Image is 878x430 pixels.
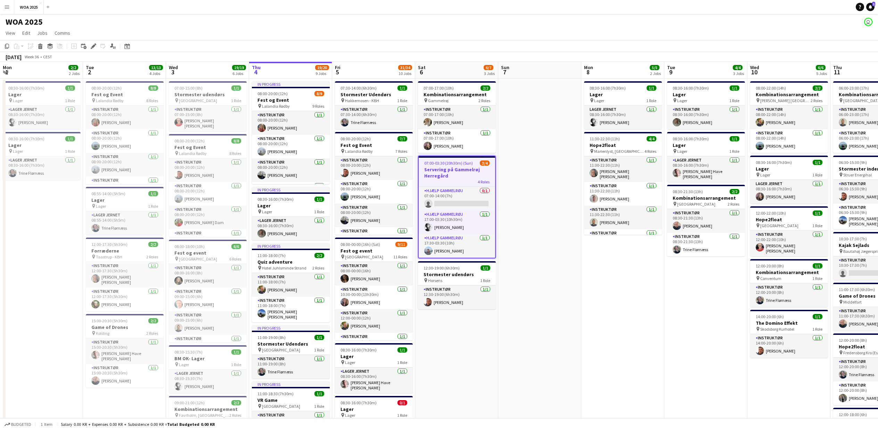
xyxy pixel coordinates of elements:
a: Edit [19,28,33,38]
app-card-role: Lager Jernet1/108:30-16:00 (7h30m)[PERSON_NAME] [3,106,81,129]
app-job-card: 08:30-16:00 (7h30m)1/1Lager Lager1 RoleLager Jernet1/108:30-16:00 (7h30m)Trine Flørnæss [3,132,81,180]
div: 08:00-00:00 (16h) (Sat)9/11Fest og event [GEOGRAPHIC_DATA]11 RolesInstruktør1/108:00-00:00 (16h)[... [335,238,413,340]
span: 12:00-22:00 (10h) [756,210,786,216]
app-card-role: Instruktør1/108:00-20:00 (12h)[PERSON_NAME] [335,180,413,204]
app-card-role: Instruktør1/110:30-00:00 (13h30m)[PERSON_NAME] [335,286,413,309]
app-card-role: Instruktør1/108:00-20:00 (12h)[PERSON_NAME] [252,111,330,135]
div: 07:30-14:00 (6h30m)1/1Stormester Udendørs Hakkemosen - KBH1 RoleInstruktør1/107:30-14:00 (6h30m)T... [335,81,413,129]
span: 1/1 [813,314,822,319]
app-card-role: Instruktør1/112:00-17:30 (5h30m)[PERSON_NAME] [PERSON_NAME] [86,262,164,288]
span: 12:00-20:00 (8h) [756,263,784,268]
span: 12:00-17:30 (5h30m) [91,242,128,247]
span: 2/2 [813,85,822,91]
app-job-card: 08:00-22:00 (14h)2/2Kombinationsarrangement [PERSON_NAME] [GEOGRAPHIC_DATA] og [GEOGRAPHIC_DATA]2... [750,81,828,153]
span: [PERSON_NAME] [GEOGRAPHIC_DATA] og [GEOGRAPHIC_DATA] [760,98,811,103]
h3: Stormester Udendørs [335,91,413,98]
span: 2 Roles [478,98,490,103]
span: 1/1 [813,263,822,268]
span: [GEOGRAPHIC_DATA] [677,201,715,207]
div: 12:00-22:00 (10h)1/1Hope2float [GEOGRAPHIC_DATA]1 RoleInstruktør1/112:00-22:00 (10h)[PERSON_NAME]... [750,206,828,256]
h3: Hope2float [584,142,662,148]
app-job-card: In progress08:30-16:00 (7h30m)1/1Lager Lager1 RoleLager Jernet1/108:30-16:00 (7h30m)[PERSON_NAME] [252,187,330,240]
h3: Lager [750,166,828,172]
span: Hakkemosen - KBH [345,98,379,103]
span: 11:00-17:30 (6h30m) [839,287,875,292]
h3: Fest og Event [252,97,330,103]
span: 2 Roles [811,98,822,103]
h3: Lager [667,91,745,98]
span: 1 Role [646,98,656,103]
h3: Lager [3,91,81,98]
app-card-role: Instruktør1/115:00-20:30 (5h30m)[PERSON_NAME] Have [PERSON_NAME] [PERSON_NAME] [86,338,164,364]
app-card-role: Lager Jernet1/108:30-16:00 (7h30m)[PERSON_NAME] [252,217,330,240]
app-card-role: Instruktør1/108:30-16:00 (7h30m)[PERSON_NAME] [667,106,745,129]
span: 9/11 [395,242,407,247]
a: View [3,28,18,38]
span: 1 Role [397,98,407,103]
span: 2/2 [481,85,490,91]
span: 2/2 [730,189,739,194]
span: 1/1 [314,197,324,202]
app-card-role: Instruktør1/112:00-20:00 (8h)Trine Flørnæss [750,283,828,307]
span: Jobs [37,30,48,36]
app-card-role: Instruktør1/109:00-18:00 (9h) [169,335,247,358]
span: 08:30-16:00 (7h30m) [756,160,792,165]
h3: Stormester udendørs [169,91,247,98]
app-job-card: 14:00-20:00 (6h)1/1The Domino Effekt Skodsborg Kurhotel1 RoleInstruktør1/114:00-20:00 (6h)[PERSON... [750,310,828,358]
span: Edit [22,30,30,36]
span: 1/1 [65,85,75,91]
app-job-card: 08:30-16:00 (7h30m)1/1Lager Lager1 RoleLager Jernet1/108:30-16:00 (7h30m)[PERSON_NAME] [3,81,81,129]
span: 1/1 [730,85,739,91]
h3: Fest og Event [335,142,413,148]
span: Lager [262,209,272,214]
span: 11:30-22:30 (11h) [590,136,620,141]
app-job-card: 08:00-20:00 (12h)7/7Fest og Event Lalandia Rødby7 RolesInstruktør1/108:00-20:00 (12h)[PERSON_NAME... [335,132,413,235]
span: 1 Role [812,223,822,228]
span: 1 Role [812,326,822,332]
app-card-role: Instruktør1/112:00-00:00 (12h)[PERSON_NAME] [335,309,413,333]
app-card-role: Instruktør1/112:00-00:00 (12h) [335,333,413,356]
span: 4 Roles [645,149,656,154]
span: 08:30-16:00 (7h30m) [590,85,626,91]
span: 1 [872,2,875,6]
app-card-role: Instruktør1/109:00-15:00 (6h)[PERSON_NAME] [169,311,247,335]
app-card-role: Instruktør1/108:30-21:30 (13h)[PERSON_NAME] [667,209,745,233]
span: Conventum [760,276,781,281]
app-card-role: Instruktør1/107:00-17:00 (10h)[PERSON_NAME] [418,129,496,153]
div: 08:30-16:00 (7h30m)1/1Lager Lager1 RoleLager Jernet1/108:30-16:00 (7h30m)[PERSON_NAME] [750,156,828,204]
app-job-card: 08:30-16:00 (7h30m)1/1Lager Lager1 RoleLager Jernet1/108:30-16:00 (7h30m)[PERSON_NAME] Have [PERS... [667,132,745,182]
span: Lager [96,204,106,209]
span: 12:30-19:00 (6h30m) [424,265,460,271]
app-card-role: Instruktør1/111:30-22:30 (11h)[PERSON_NAME] [584,182,662,206]
span: 1 Role [65,149,75,154]
app-card-role: Instruktør1/108:00-20:00 (12h) [86,176,164,200]
span: 1/1 [647,85,656,91]
div: 07:00-17:00 (10h)2/2Kombinationsarrangement Gammelrøj2 RolesInstruktør1/107:00-17:00 (10h)[PERSON... [418,81,496,153]
span: 7/7 [397,136,407,141]
app-card-role: Instruktør1/107:00-17:00 (10h)[PERSON_NAME] [418,106,496,129]
span: 14:00-20:00 (6h) [756,314,784,319]
span: 7 Roles [395,149,407,154]
app-card-role: Lager Jernet1/108:30-16:00 (7h30m)[PERSON_NAME] Have [PERSON_NAME] [PERSON_NAME] [667,156,745,182]
span: 07:00-17:00 (10h) [424,85,454,91]
span: 08:30-16:00 (7h30m) [673,85,709,91]
h3: Forræderne [86,248,164,254]
span: 8 Roles [146,98,158,103]
span: 8/8 [148,85,158,91]
app-job-card: 08:55-14:00 (5h5m)1/1Lager Lager1 RoleLager Jernet1/108:55-14:00 (5h5m)Trine Flørnæss [86,187,164,235]
span: [GEOGRAPHIC_DATA] [179,98,217,103]
div: In progress [252,243,330,249]
span: 10:30-17:30 (7h) [839,236,867,241]
span: 07:00-15:00 (8h) [174,85,203,91]
span: 1 Role [812,172,822,177]
app-job-card: 08:00-20:00 (12h)8/8Fest og Event Lalandia Rødby8 RolesInstruktør1/108:00-20:00 (12h)[PERSON_NAME... [169,134,247,237]
app-card-role: Instruktør1/108:00-16:00 (8h)[PERSON_NAME] [169,264,247,288]
span: Lalandia Rødby [179,151,207,156]
div: 07:00-03:30 (20h30m) (Sun)3/4Servering på Gammelrøj Herregård4 RolesHjælp Gammelrøj0/107:00-14:00... [418,156,496,258]
div: 12:00-17:30 (5h30m)2/2Forræderne Taastrup - KBH2 RolesInstruktør1/112:00-17:30 (5h30m)[PERSON_NAM... [86,238,164,311]
span: 11:00-18:00 (7h) [257,253,286,258]
a: 1 [866,3,875,11]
